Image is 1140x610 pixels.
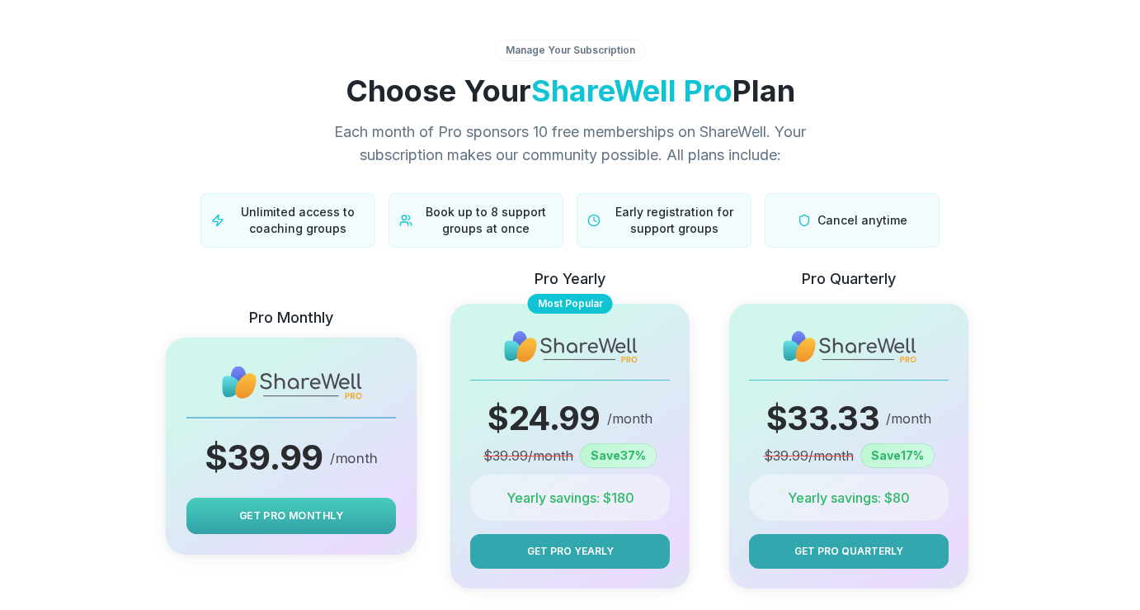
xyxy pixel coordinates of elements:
span: Cancel anytime [817,212,907,229]
span: Get Pro Yearly [527,544,614,559]
p: Each month of Pro sponsors 10 free memberships on ShareWell. Your subscription makes our communit... [293,121,847,167]
span: Book up to 8 support groups at once [419,204,553,237]
span: ShareWell Pro [531,73,733,109]
p: Pro Yearly [535,267,605,291]
span: Get Pro Quarterly [794,544,903,559]
span: Unlimited access to coaching groups [231,204,365,237]
span: Get Pro Monthly [239,508,343,523]
button: Get Pro Yearly [470,534,670,569]
span: Early registration for support groups [607,204,741,237]
h1: Choose Your Plan [31,74,1109,107]
p: Pro Monthly [249,306,333,329]
div: Manage Your Subscription [495,40,646,61]
button: Get Pro Monthly [186,498,396,534]
button: Get Pro Quarterly [749,534,949,569]
p: Pro Quarterly [802,267,896,291]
